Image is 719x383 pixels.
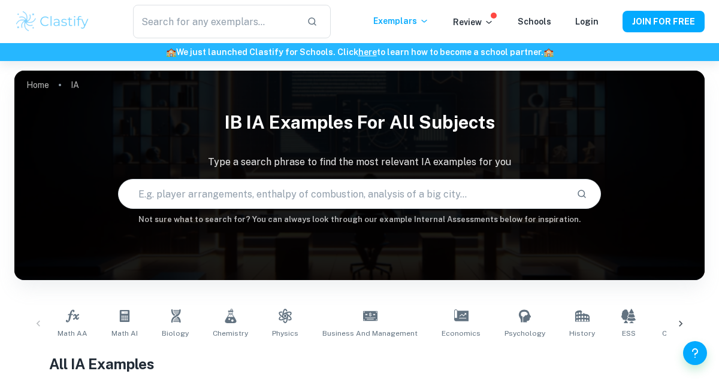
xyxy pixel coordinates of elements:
[442,328,481,339] span: Economics
[2,45,717,59] h6: We just launched Clastify for Schools. Click to learn how to become a school partner.
[213,328,248,339] span: Chemistry
[111,328,138,339] span: Math AI
[623,11,705,32] button: JOIN FOR FREE
[58,328,87,339] span: Math AA
[543,47,554,57] span: 🏫
[575,17,599,26] a: Login
[358,47,377,57] a: here
[14,10,90,34] img: Clastify logo
[453,16,494,29] p: Review
[373,14,429,28] p: Exemplars
[272,328,298,339] span: Physics
[322,328,418,339] span: Business and Management
[572,184,592,204] button: Search
[622,328,636,339] span: ESS
[71,78,79,92] p: IA
[49,353,670,375] h1: All IA Examples
[14,214,705,226] h6: Not sure what to search for? You can always look through our example Internal Assessments below f...
[166,47,176,57] span: 🏫
[14,155,705,169] p: Type a search phrase to find the most relevant IA examples for you
[504,328,545,339] span: Psychology
[683,341,707,365] button: Help and Feedback
[14,104,705,141] h1: IB IA examples for all subjects
[133,5,297,38] input: Search for any exemplars...
[119,177,567,211] input: E.g. player arrangements, enthalpy of combustion, analysis of a big city...
[162,328,189,339] span: Biology
[26,77,49,93] a: Home
[518,17,551,26] a: Schools
[569,328,595,339] span: History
